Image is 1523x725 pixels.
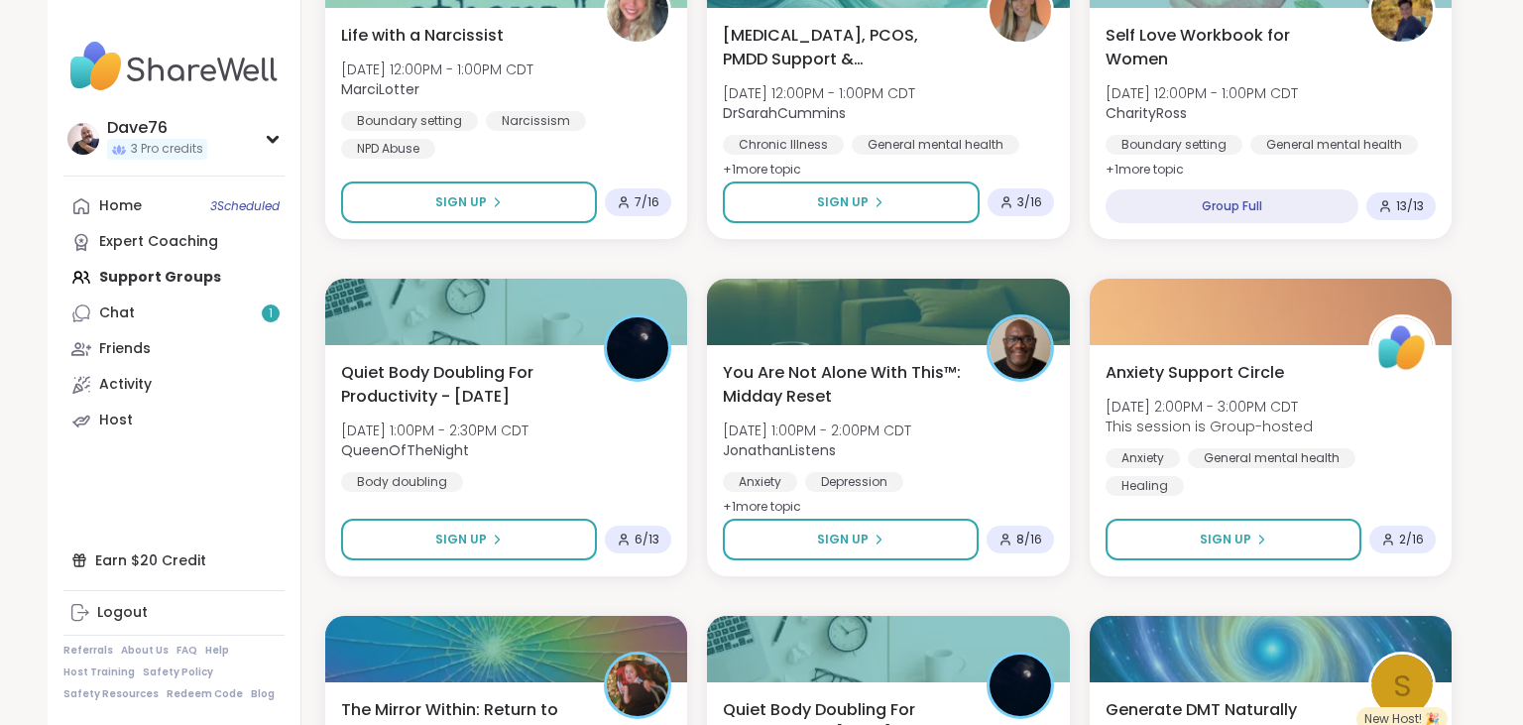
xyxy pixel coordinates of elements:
[1188,448,1355,468] div: General mental health
[435,193,487,211] span: Sign Up
[635,194,659,210] span: 7 / 16
[99,303,135,323] div: Chat
[63,367,285,403] a: Activity
[341,421,528,440] span: [DATE] 1:00PM - 2:30PM CDT
[1106,397,1313,417] span: [DATE] 2:00PM - 3:00PM CDT
[1106,519,1361,560] button: Sign Up
[723,83,915,103] span: [DATE] 12:00PM - 1:00PM CDT
[63,224,285,260] a: Expert Coaching
[63,543,285,578] div: Earn $20 Credit
[1106,476,1184,496] div: Healing
[1393,663,1412,709] span: s
[723,103,846,123] b: DrSarahCummins
[817,193,869,211] span: Sign Up
[121,644,169,658] a: About Us
[341,181,597,223] button: Sign Up
[723,361,964,409] span: You Are Not Alone With This™: Midday Reset
[1396,198,1424,214] span: 13 / 13
[143,665,213,679] a: Safety Policy
[63,595,285,631] a: Logout
[63,403,285,438] a: Host
[176,644,197,658] a: FAQ
[635,532,659,547] span: 6 / 13
[607,655,668,716] img: Jasmine95
[99,375,152,395] div: Activity
[607,317,668,379] img: QueenOfTheNight
[723,440,836,460] b: JonathanListens
[341,60,533,79] span: [DATE] 12:00PM - 1:00PM CDT
[1250,135,1418,155] div: General mental health
[210,198,280,214] span: 3 Scheduled
[205,644,229,658] a: Help
[341,24,504,48] span: Life with a Narcissist
[341,79,419,99] b: MarciLotter
[486,111,586,131] div: Narcissism
[1017,194,1042,210] span: 3 / 16
[1106,361,1284,385] span: Anxiety Support Circle
[1106,103,1187,123] b: CharityRoss
[817,531,869,548] span: Sign Up
[341,139,435,159] div: NPD Abuse
[1106,448,1180,468] div: Anxiety
[63,644,113,658] a: Referrals
[63,665,135,679] a: Host Training
[990,317,1051,379] img: JonathanListens
[63,687,159,701] a: Safety Resources
[1106,189,1358,223] div: Group Full
[1106,83,1298,103] span: [DATE] 12:00PM - 1:00PM CDT
[97,603,148,623] div: Logout
[1371,317,1433,379] img: ShareWell
[251,687,275,701] a: Blog
[723,135,844,155] div: Chronic Illness
[341,111,478,131] div: Boundary setting
[1200,531,1251,548] span: Sign Up
[63,296,285,331] a: Chat1
[1106,24,1347,71] span: Self Love Workbook for Women
[1106,135,1242,155] div: Boundary setting
[131,141,203,158] span: 3 Pro credits
[723,181,979,223] button: Sign Up
[990,655,1051,716] img: QueenOfTheNight
[1106,417,1313,436] span: This session is Group-hosted
[723,519,978,560] button: Sign Up
[1016,532,1042,547] span: 8 / 16
[341,519,597,560] button: Sign Up
[723,421,911,440] span: [DATE] 1:00PM - 2:00PM CDT
[1399,532,1424,547] span: 2 / 16
[63,331,285,367] a: Friends
[852,135,1019,155] div: General mental health
[67,123,99,155] img: Dave76
[723,24,964,71] span: [MEDICAL_DATA], PCOS, PMDD Support & Empowerment
[435,531,487,548] span: Sign Up
[167,687,243,701] a: Redeem Code
[63,188,285,224] a: Home3Scheduled
[99,232,218,252] div: Expert Coaching
[341,472,463,492] div: Body doubling
[805,472,903,492] div: Depression
[269,305,273,322] span: 1
[341,361,582,409] span: Quiet Body Doubling For Productivity - [DATE]
[99,411,133,430] div: Host
[107,117,207,139] div: Dave76
[99,196,142,216] div: Home
[341,440,469,460] b: QueenOfTheNight
[723,472,797,492] div: Anxiety
[99,339,151,359] div: Friends
[63,32,285,101] img: ShareWell Nav Logo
